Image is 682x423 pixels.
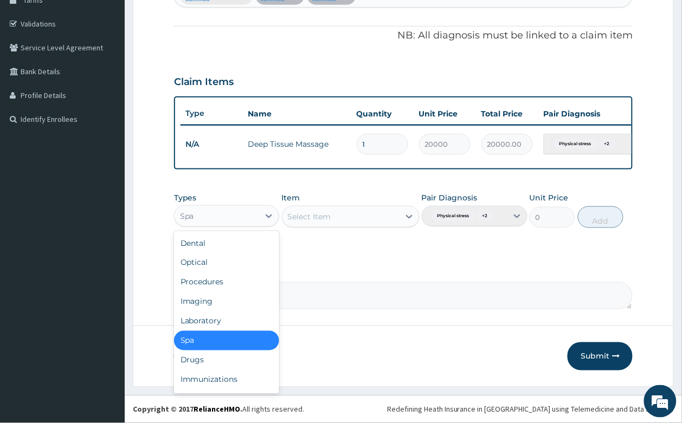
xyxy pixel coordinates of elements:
[5,296,207,334] textarea: Type your message and hit 'Enter'
[538,103,658,125] th: Pair Diagnosis
[282,192,300,203] label: Item
[63,136,150,246] span: We're online!
[414,103,476,125] th: Unit Price
[422,192,478,203] label: Pair Diagnosis
[56,61,182,75] div: Chat with us now
[288,211,331,222] div: Select Item
[180,211,194,222] div: Spa
[174,389,280,409] div: Others
[174,253,280,272] div: Optical
[174,272,280,292] div: Procedures
[476,103,538,125] th: Total Price
[174,233,280,253] div: Dental
[181,103,243,123] th: Type
[174,267,633,276] label: Comment
[174,311,280,331] div: Laboratory
[174,76,234,88] h3: Claim Items
[243,133,351,155] td: Deep Tissue Massage
[133,405,242,414] strong: Copyright © 2017 .
[194,405,240,414] a: RelianceHMO
[174,29,633,43] p: NB: All diagnosis must be linked to a claim item
[568,342,633,370] button: Submit
[20,54,44,81] img: d_794563401_company_1708531726252_794563401
[174,350,280,370] div: Drugs
[174,193,197,203] label: Types
[181,134,243,154] td: N/A
[125,395,682,423] footer: All rights reserved.
[174,370,280,389] div: Immunizations
[387,404,674,415] div: Redefining Heath Insurance in [GEOGRAPHIC_DATA] using Telemedicine and Data Science!
[578,206,624,228] button: Add
[351,103,414,125] th: Quantity
[243,103,351,125] th: Name
[174,292,280,311] div: Imaging
[174,331,280,350] div: Spa
[178,5,204,31] div: Minimize live chat window
[530,192,569,203] label: Unit Price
